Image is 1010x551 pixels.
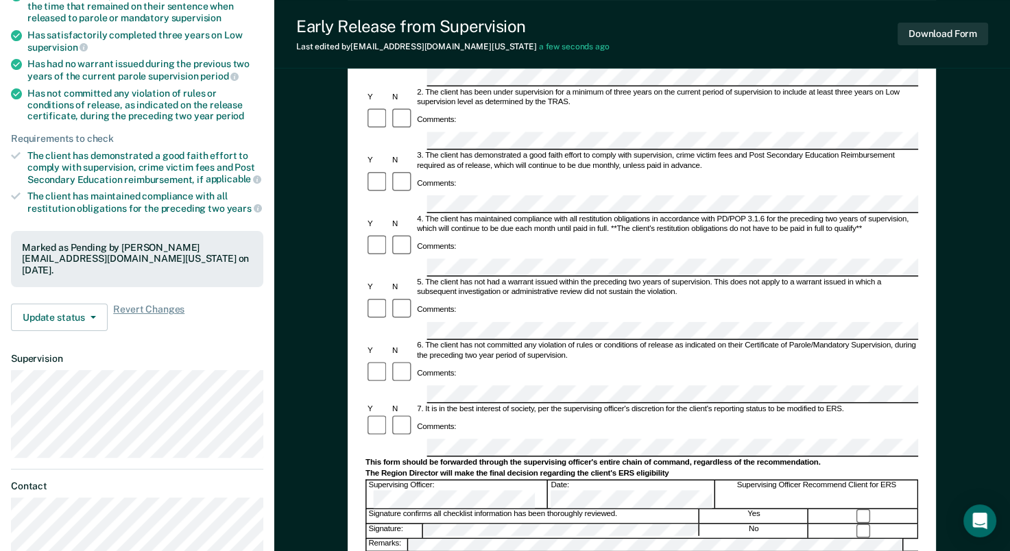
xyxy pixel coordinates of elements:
[416,278,919,297] div: 5. The client has not had a warrant issued within the preceding two years of supervision. This do...
[22,242,252,276] div: Marked as Pending by [PERSON_NAME][EMAIL_ADDRESS][DOMAIN_NAME][US_STATE] on [DATE].
[216,110,244,121] span: period
[365,93,390,102] div: Y
[296,16,610,36] div: Early Release from Supervision
[11,133,263,145] div: Requirements to check
[416,421,459,431] div: Comments:
[27,42,88,53] span: supervision
[416,178,459,188] div: Comments:
[549,480,715,507] div: Date:
[416,404,919,414] div: 7. It is in the best interest of society, per the supervising officer's discretion for the client...
[11,353,263,365] dt: Supervision
[365,156,390,166] div: Y
[416,305,459,315] div: Comments:
[11,304,108,331] button: Update status
[365,283,390,293] div: Y
[365,458,918,467] div: This form should be forwarded through the supervising officer's entire chain of command, regardle...
[416,215,919,234] div: 4. The client has maintained compliance with all restitution obligations in accordance with PD/PO...
[113,304,184,331] span: Revert Changes
[11,480,263,492] dt: Contact
[365,404,390,414] div: Y
[27,88,263,122] div: Has not committed any violation of rules or conditions of release, as indicated on the release ce...
[27,150,263,185] div: The client has demonstrated a good faith effort to comply with supervision, crime victim fees and...
[27,58,263,82] div: Has had no warrant issued during the previous two years of the current parole supervision
[390,156,415,166] div: N
[416,115,459,125] div: Comments:
[367,480,549,507] div: Supervising Officer:
[27,191,263,214] div: The client has maintained compliance with all restitution obligations for the preceding two
[390,346,415,356] div: N
[367,539,409,551] div: Remarks:
[416,368,459,378] div: Comments:
[367,524,423,539] div: Signature:
[390,404,415,414] div: N
[390,283,415,293] div: N
[416,88,919,108] div: 2. The client has been under supervision for a minimum of three years on the current period of su...
[27,29,263,53] div: Has satisfactorily completed three years on Low
[416,151,919,171] div: 3. The client has demonstrated a good faith effort to comply with supervision, crime victim fees ...
[416,341,919,361] div: 6. The client has not committed any violation of rules or conditions of release as indicated on t...
[365,469,918,478] div: The Region Director will make the final decision regarding the client's ERS eligibility
[206,173,261,184] span: applicable
[367,509,699,523] div: Signature confirms all checklist information has been thoroughly reviewed.
[700,509,808,523] div: Yes
[390,93,415,102] div: N
[200,71,239,82] span: period
[963,504,996,537] div: Open Intercom Messenger
[416,241,459,251] div: Comments:
[390,219,415,229] div: N
[171,12,221,23] span: supervision
[227,203,262,214] span: years
[716,480,918,507] div: Supervising Officer Recommend Client for ERS
[296,42,610,51] div: Last edited by [EMAIL_ADDRESS][DOMAIN_NAME][US_STATE]
[539,42,610,51] span: a few seconds ago
[365,219,390,229] div: Y
[365,346,390,356] div: Y
[700,524,808,539] div: No
[898,23,988,45] button: Download Form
